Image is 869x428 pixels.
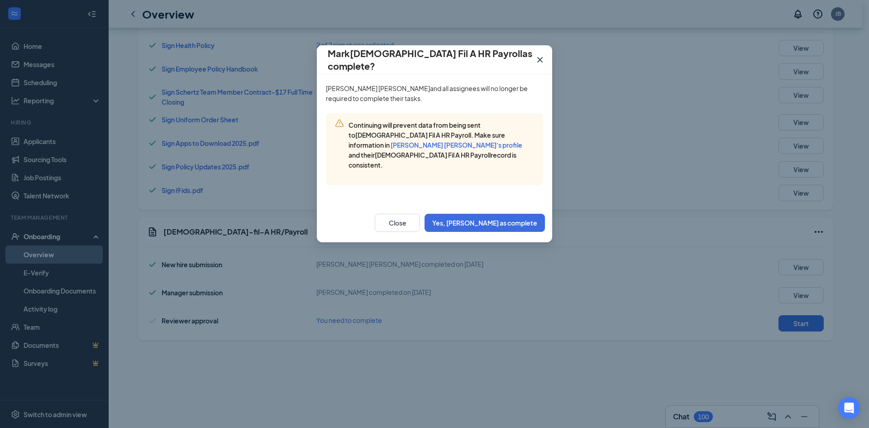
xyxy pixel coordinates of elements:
button: Yes, [PERSON_NAME] as complete [425,214,545,232]
h4: Mark [DEMOGRAPHIC_DATA] Fil A HR Payroll as complete? [328,47,541,72]
span: [PERSON_NAME] [PERSON_NAME] 's profile [391,141,522,149]
span: Continuing will prevent data from being sent to [DEMOGRAPHIC_DATA] Fil A HR Payroll . Make sure i... [349,121,522,169]
button: Close [375,214,420,232]
div: Open Intercom Messenger [838,397,860,419]
span: [PERSON_NAME] [PERSON_NAME] and all assignees will no longer be required to complete their tasks. [326,84,528,102]
svg: Cross [535,54,545,65]
svg: Warning [335,119,344,128]
button: Close [528,45,552,74]
button: [PERSON_NAME] [PERSON_NAME]'s profile [391,140,522,149]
